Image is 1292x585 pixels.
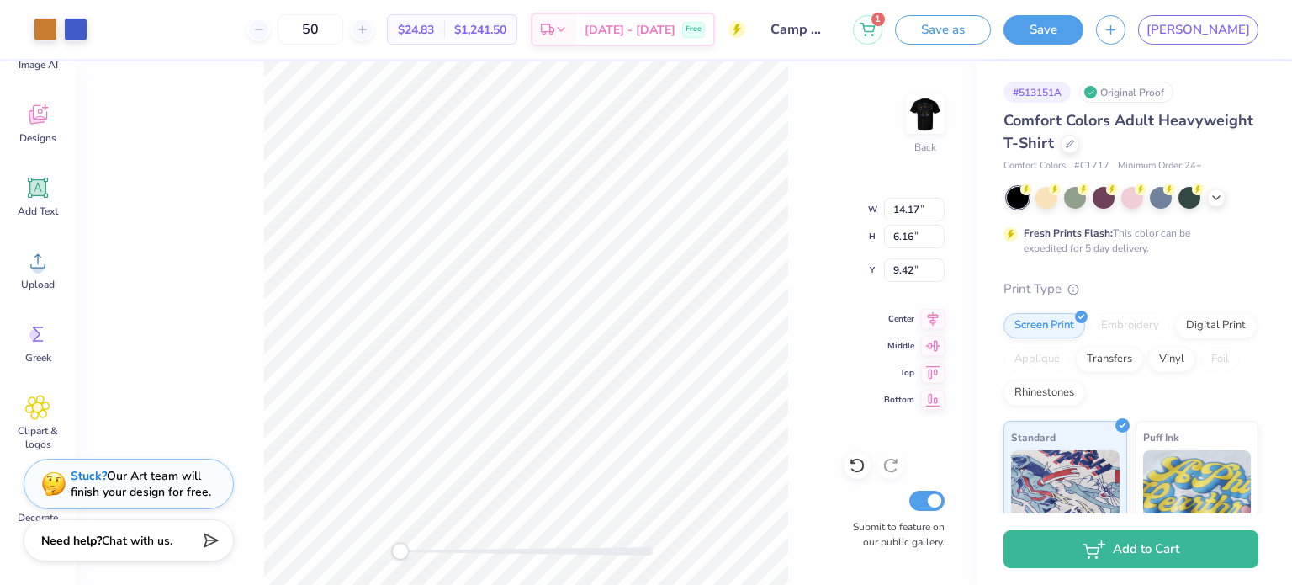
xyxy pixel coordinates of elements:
span: [PERSON_NAME] [1146,20,1250,40]
div: Embroidery [1090,313,1170,338]
span: Middle [884,339,914,353]
span: Clipart & logos [10,424,66,451]
span: 1 [871,13,885,26]
img: Back [908,98,942,131]
span: Puff Ink [1143,428,1178,446]
div: Transfers [1076,347,1143,372]
span: Add Text [18,205,58,218]
span: Decorate [18,511,58,524]
span: Greek [25,351,51,364]
span: Upload [21,278,55,291]
div: Foil [1200,347,1240,372]
span: # C1717 [1074,159,1109,173]
div: Print Type [1003,279,1258,299]
span: Center [884,312,914,326]
button: 1 [853,15,882,45]
a: [PERSON_NAME] [1138,15,1258,45]
div: Rhinestones [1003,380,1085,406]
div: This color can be expedited for 5 day delivery. [1024,226,1231,256]
input: – – [278,14,343,45]
span: Free [686,24,702,35]
img: Standard [1011,450,1120,534]
span: Top [884,366,914,380]
img: Puff Ink [1143,450,1252,534]
div: Applique [1003,347,1071,372]
div: Our Art team will finish your design for free. [71,468,211,500]
span: $1,241.50 [454,21,506,39]
span: Image AI [19,58,58,72]
span: Comfort Colors [1003,159,1066,173]
span: Chat with us. [102,533,172,549]
button: Add to Cart [1003,530,1258,568]
div: Screen Print [1003,313,1085,338]
strong: Need help? [41,533,102,549]
button: Save [1003,15,1083,45]
div: Digital Print [1175,313,1257,338]
span: Bottom [884,393,914,407]
span: [DATE] - [DATE] [585,21,675,39]
span: Designs [19,131,56,145]
span: Minimum Order: 24 + [1118,159,1202,173]
strong: Stuck? [71,468,107,484]
span: Standard [1011,428,1056,446]
div: # 513151A [1003,82,1071,103]
div: Original Proof [1079,82,1173,103]
button: Save as [895,15,991,45]
label: Submit to feature on our public gallery. [844,519,945,550]
div: Back [914,140,936,155]
div: Accessibility label [392,543,409,560]
span: $24.83 [398,21,434,39]
span: Comfort Colors Adult Heavyweight T-Shirt [1003,110,1253,153]
strong: Fresh Prints Flash: [1024,226,1113,240]
div: Vinyl [1148,347,1195,372]
input: Untitled Design [758,13,840,46]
